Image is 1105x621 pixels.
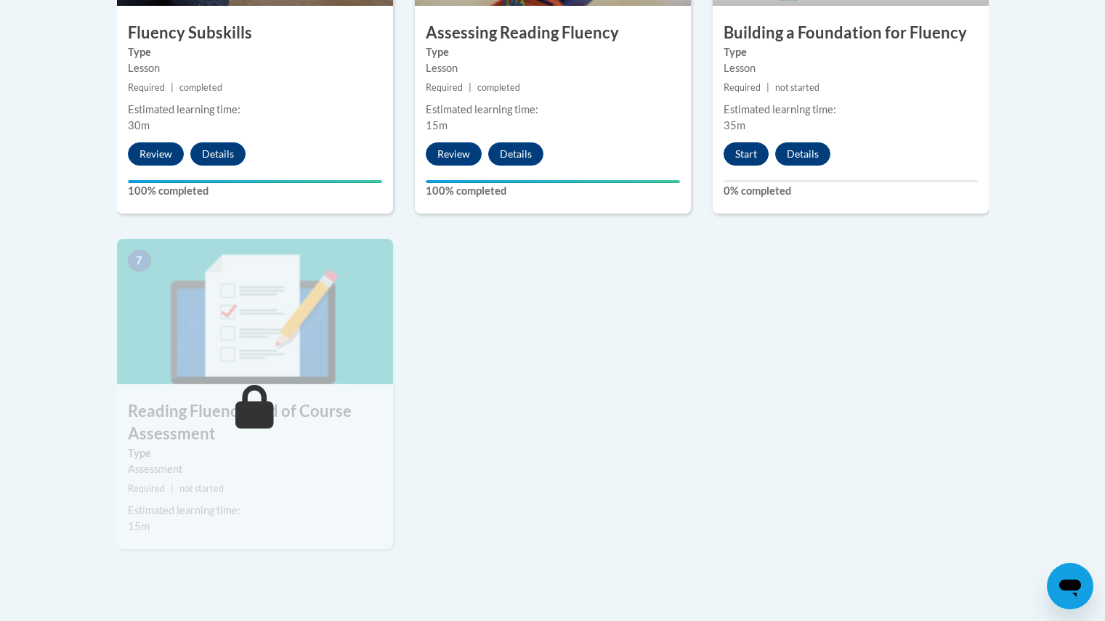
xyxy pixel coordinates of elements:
div: Lesson [128,60,382,76]
span: | [171,483,174,494]
span: Required [426,82,463,93]
span: not started [179,483,224,494]
img: Course Image [117,239,393,384]
button: Details [190,142,246,166]
button: Start [724,142,769,166]
span: Required [724,82,761,93]
h3: Assessing Reading Fluency [415,22,691,44]
div: Lesson [426,60,680,76]
div: Lesson [724,60,978,76]
span: 30m [128,119,150,131]
span: Required [128,82,165,93]
span: completed [477,82,520,93]
h3: Reading Fluency End of Course Assessment [117,400,393,445]
div: Estimated learning time: [426,102,680,118]
span: not started [775,82,819,93]
label: Type [128,44,382,60]
span: 15m [426,119,448,131]
div: Your progress [128,180,382,183]
div: Assessment [128,461,382,477]
div: Estimated learning time: [128,102,382,118]
iframe: Button to launch messaging window [1047,563,1093,609]
button: Review [128,142,184,166]
span: 35m [724,119,745,131]
span: | [766,82,769,93]
button: Details [488,142,543,166]
label: 100% completed [128,183,382,199]
label: 100% completed [426,183,680,199]
label: Type [426,44,680,60]
label: 0% completed [724,183,978,199]
div: Estimated learning time: [724,102,978,118]
h3: Building a Foundation for Fluency [713,22,989,44]
button: Details [775,142,830,166]
span: | [171,82,174,93]
label: Type [128,445,382,461]
div: Your progress [426,180,680,183]
h3: Fluency Subskills [117,22,393,44]
button: Review [426,142,482,166]
span: | [469,82,471,93]
span: completed [179,82,222,93]
span: 15m [128,520,150,532]
span: Required [128,483,165,494]
label: Type [724,44,978,60]
div: Estimated learning time: [128,503,382,519]
span: 7 [128,250,151,272]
